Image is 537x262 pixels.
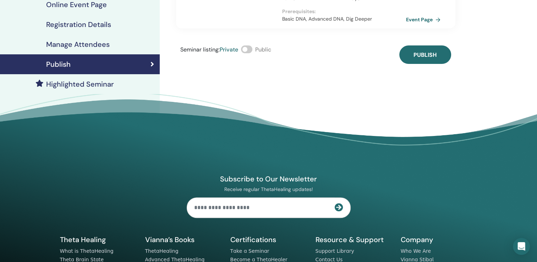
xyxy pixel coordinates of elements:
[316,235,392,244] h5: Resource & Support
[60,248,114,254] a: What is ThetaHealing
[187,174,351,184] h4: Subscribe to Our Newsletter
[145,235,222,244] h5: Vianna’s Books
[255,46,271,53] span: Public
[316,248,354,254] a: Support Library
[46,20,111,29] h4: Registration Details
[401,248,431,254] a: Who We Are
[46,0,107,9] h4: Online Event Page
[399,45,451,64] button: Publish
[46,60,71,69] h4: Publish
[513,238,530,255] div: Open Intercom Messenger
[413,51,437,59] span: Publish
[220,46,238,53] span: Private
[230,248,269,254] a: Take a Seminar
[145,248,179,254] a: ThetaHealing
[180,46,220,53] span: Seminar listing :
[406,14,443,25] a: Event Page
[46,80,114,88] h4: Highlighted Seminar
[230,235,307,244] h5: Certifications
[282,8,406,15] p: Prerequisites :
[282,15,406,23] p: Basic DNA, Advanced DNA, Dig Deeper
[187,186,351,192] p: Receive regular ThetaHealing updates!
[46,40,110,49] h4: Manage Attendees
[401,235,477,244] h5: Company
[60,235,137,244] h5: Theta Healing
